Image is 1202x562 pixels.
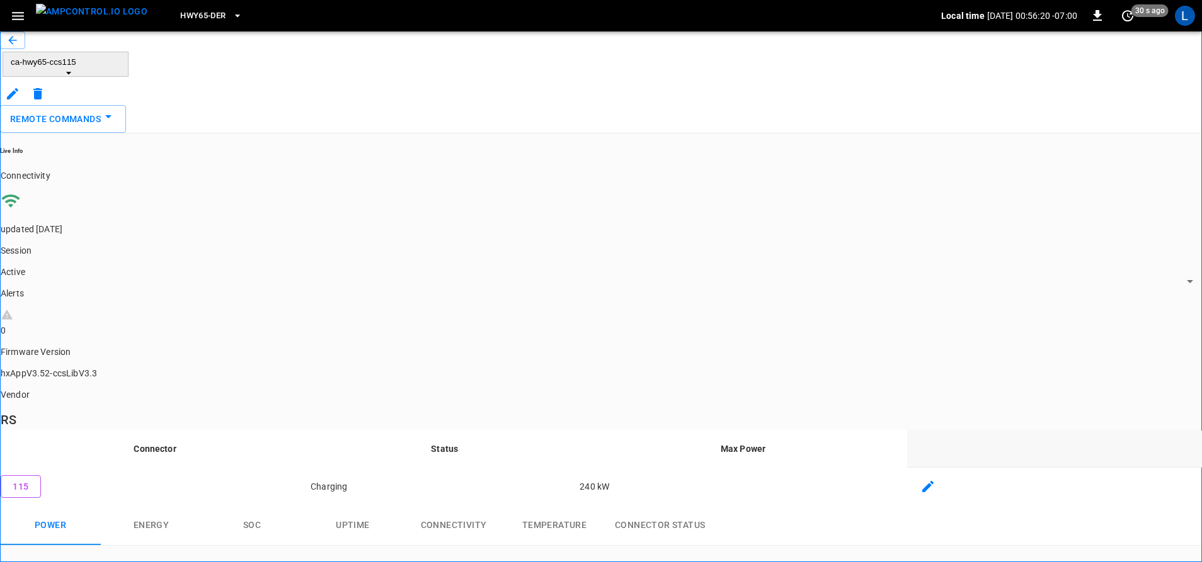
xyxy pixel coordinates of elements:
[605,505,715,546] button: Connector Status
[3,52,129,77] button: ca-hwy65-ccs115
[11,57,120,67] span: ca-hwy65-ccs115
[1,410,1202,430] h6: RS
[1,368,97,378] span: hxAppV3.52-ccsLibV3.3
[579,468,907,505] td: 240 kW
[310,468,579,505] td: Charging
[1131,4,1169,17] span: 30 s ago
[1,324,1202,337] div: 0
[1,169,1202,182] p: Connectivity
[180,9,226,23] span: HWY65-DER
[1,388,1202,401] p: Vendor
[36,4,147,20] img: ampcontrol.io logo
[310,430,579,468] th: Status
[1,287,1202,300] p: Alerts
[987,9,1077,22] p: [DATE] 00:56:20 -07:00
[202,505,302,546] button: SOC
[1118,6,1138,26] button: set refresh interval
[941,9,985,22] p: Local time
[1,244,1202,257] p: Session
[1,475,41,498] button: 115
[504,505,605,546] button: Temperature
[1,266,1202,278] p: Active
[403,505,504,546] button: Connectivity
[175,4,247,28] button: HWY65-DER
[1,224,62,234] span: updated [DATE]
[1175,6,1195,26] div: profile-icon
[302,505,403,546] button: Uptime
[579,430,907,468] th: Max Power
[1,346,1202,358] p: Firmware Version
[101,505,202,546] button: Energy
